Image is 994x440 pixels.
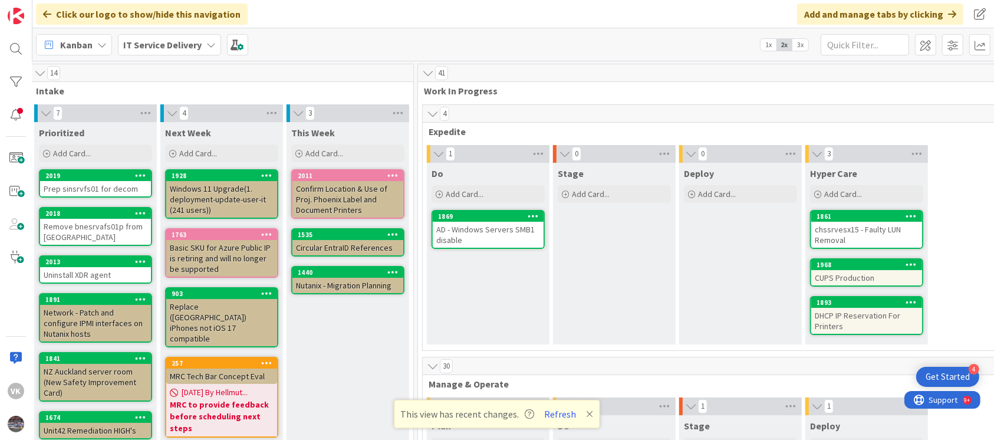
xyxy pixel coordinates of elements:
span: 7 [53,106,62,120]
div: 1841 [45,354,151,363]
div: Open Get Started checklist, remaining modules: 4 [916,367,979,387]
a: 2013Uninstall XDR agent [39,255,152,284]
span: 4 [179,106,189,120]
button: Refresh [541,406,581,422]
div: 2019Prep sinsrvfs01 for decom [40,170,151,196]
span: Add Card... [179,148,217,159]
div: 2019 [45,172,151,180]
div: 2018Remove bnesrvafs01p from [GEOGRAPHIC_DATA] [40,208,151,245]
div: 2018 [45,209,151,218]
a: 1535Circular EntraID References [291,228,404,257]
div: 1674Unit42 Remediation HIGH's [40,412,151,438]
a: 1440Nutanix - Migration Planning [291,266,404,294]
div: DHCP IP Reservation For Printers [811,308,922,334]
div: 1535 [292,229,403,240]
span: Support [25,2,54,16]
div: 1440Nutanix - Migration Planning [292,267,403,293]
div: Add and manage tabs by clicking [797,4,963,25]
div: 2013Uninstall XDR agent [40,257,151,283]
div: 1928 [166,170,277,181]
input: Quick Filter... [821,34,909,55]
div: Click our logo to show/hide this navigation [36,4,248,25]
div: Remove bnesrvafs01p from [GEOGRAPHIC_DATA] [40,219,151,245]
div: 257 [172,359,277,367]
div: 1893DHCP IP Reservation For Printers [811,297,922,334]
div: 1440 [292,267,403,278]
a: 1861chssrvesx15 - Faulty LUN Removal [810,210,923,249]
span: 1x [761,39,776,51]
span: Add Card... [53,148,91,159]
div: 1893 [817,298,922,307]
div: chssrvesx15 - Faulty LUN Removal [811,222,922,248]
span: Add Card... [446,189,483,199]
img: avatar [8,416,24,432]
div: 1893 [811,297,922,308]
div: 1841 [40,353,151,364]
b: IT Service Delivery [123,39,202,51]
div: Network - Patch and configure IPMI interfaces on Nutanix hosts [40,305,151,342]
div: Basic SKU for Azure Public IP is retiring and will no longer be supported [166,240,277,277]
div: Unit42 Remediation HIGH's [40,423,151,438]
a: 1841NZ Auckland server room (New Safety Improvement Card) [39,352,152,402]
div: 1891 [40,294,151,305]
a: 2011Confirm Location & Use of Proj. Phoenix Label and Document Printers [291,169,404,219]
span: 0 [572,147,581,161]
a: 1968CUPS Production [810,258,923,287]
a: 2018Remove bnesrvafs01p from [GEOGRAPHIC_DATA] [39,207,152,246]
span: Deploy [810,420,840,432]
a: 257MRC Tech Bar Concept Eval[DATE] By Hellmut...MRC to provide feedback before scheduling next steps [165,357,278,438]
div: AD - Windows Servers SMB1 disable [433,222,544,248]
div: 1674 [40,412,151,423]
div: 1869AD - Windows Servers SMB1 disable [433,211,544,248]
div: 1968 [817,261,922,269]
div: Replace ([GEOGRAPHIC_DATA]) iPhones not iOS 17 compatible [166,299,277,346]
span: Add Card... [305,148,343,159]
div: 2019 [40,170,151,181]
div: 1968 [811,260,922,270]
div: 2013 [45,258,151,266]
div: 1763 [172,231,277,239]
a: 1674Unit42 Remediation HIGH's [39,411,152,439]
span: This view has recent changes. [401,407,535,421]
div: 1763Basic SKU for Azure Public IP is retiring and will no longer be supported [166,229,277,277]
span: This Week [291,127,335,139]
div: 1861 [817,212,922,221]
span: 3x [792,39,808,51]
div: 1869 [438,212,544,221]
span: Do [432,168,443,179]
a: 903Replace ([GEOGRAPHIC_DATA]) iPhones not iOS 17 compatible [165,287,278,347]
a: 1869AD - Windows Servers SMB1 disable [432,210,545,249]
span: 3 [305,106,315,120]
span: 14 [47,66,60,80]
div: 257 [166,358,277,369]
img: Visit kanbanzone.com [8,8,24,24]
span: 1 [446,147,455,161]
div: 1841NZ Auckland server room (New Safety Improvement Card) [40,353,151,400]
span: Prioritized [39,127,84,139]
span: 30 [440,359,453,373]
div: 2011 [292,170,403,181]
span: Deploy [684,168,714,179]
span: Add Card... [698,189,736,199]
span: Add Card... [824,189,862,199]
div: Prep sinsrvfs01 for decom [40,181,151,196]
div: 903 [172,290,277,298]
span: Intake [36,85,399,97]
span: 0 [698,147,707,161]
span: 3 [824,147,834,161]
a: 2019Prep sinsrvfs01 for decom [39,169,152,198]
a: 1763Basic SKU for Azure Public IP is retiring and will no longer be supported [165,228,278,278]
div: CUPS Production [811,270,922,285]
span: 4 [440,107,449,121]
div: VK [8,383,24,399]
div: Nutanix - Migration Planning [292,278,403,293]
span: Stage [558,168,584,179]
div: 2013 [40,257,151,267]
a: 1891Network - Patch and configure IPMI interfaces on Nutanix hosts [39,293,152,343]
div: 903Replace ([GEOGRAPHIC_DATA]) iPhones not iOS 17 compatible [166,288,277,346]
span: 1 [824,399,834,413]
div: 257MRC Tech Bar Concept Eval [166,358,277,384]
b: MRC to provide feedback before scheduling next steps [170,399,274,434]
div: 1861chssrvesx15 - Faulty LUN Removal [811,211,922,248]
span: 2x [776,39,792,51]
